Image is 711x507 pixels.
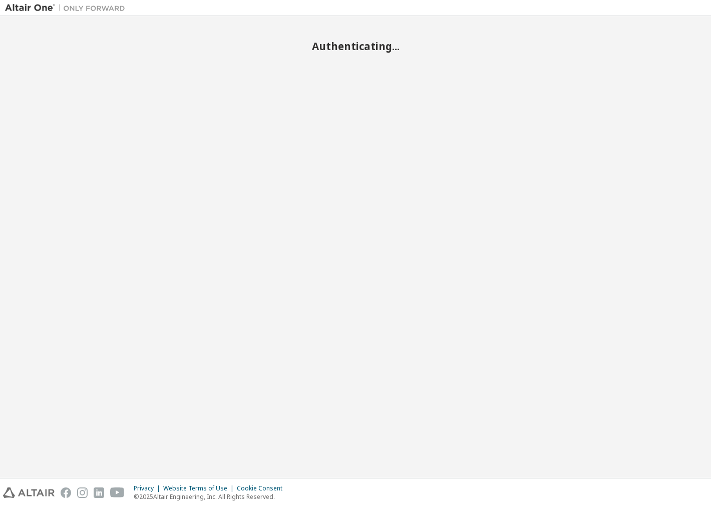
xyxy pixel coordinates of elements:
[134,492,288,501] p: © 2025 Altair Engineering, Inc. All Rights Reserved.
[77,487,88,498] img: instagram.svg
[110,487,125,498] img: youtube.svg
[61,487,71,498] img: facebook.svg
[237,484,288,492] div: Cookie Consent
[134,484,163,492] div: Privacy
[5,3,130,13] img: Altair One
[3,487,55,498] img: altair_logo.svg
[94,487,104,498] img: linkedin.svg
[5,40,706,53] h2: Authenticating...
[163,484,237,492] div: Website Terms of Use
